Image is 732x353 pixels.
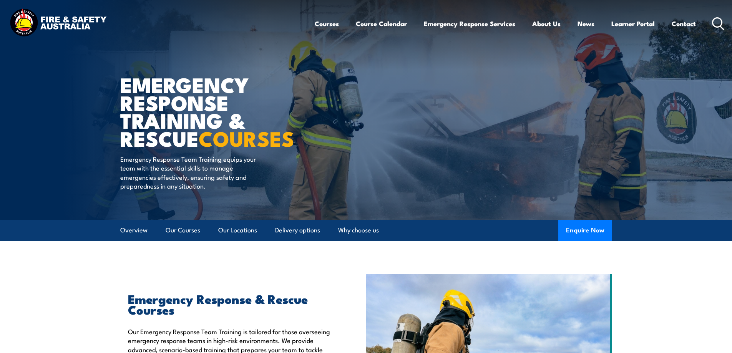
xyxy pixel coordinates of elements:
[611,13,655,34] a: Learner Portal
[672,13,696,34] a: Contact
[275,220,320,240] a: Delivery options
[424,13,515,34] a: Emergency Response Services
[558,220,612,241] button: Enquire Now
[218,220,257,240] a: Our Locations
[338,220,379,240] a: Why choose us
[315,13,339,34] a: Courses
[532,13,561,34] a: About Us
[120,220,148,240] a: Overview
[128,293,331,315] h2: Emergency Response & Rescue Courses
[120,154,261,191] p: Emergency Response Team Training equips your team with the essential skills to manage emergencies...
[166,220,200,240] a: Our Courses
[199,122,294,154] strong: COURSES
[120,75,310,147] h1: Emergency Response Training & Rescue
[356,13,407,34] a: Course Calendar
[578,13,594,34] a: News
